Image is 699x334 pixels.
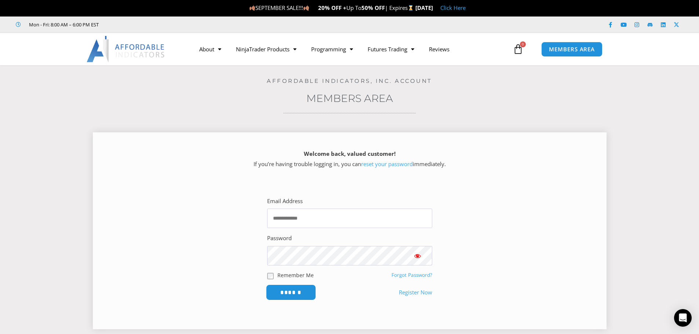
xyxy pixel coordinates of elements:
[277,271,314,279] label: Remember Me
[304,41,360,58] a: Programming
[250,5,255,11] img: 🍂
[192,41,229,58] a: About
[267,77,432,84] a: Affordable Indicators, Inc. Account
[399,287,432,298] a: Register Now
[27,20,99,29] span: Mon - Fri: 8:00 AM – 6:00 PM EST
[422,41,457,58] a: Reviews
[267,196,303,206] label: Email Address
[267,233,292,243] label: Password
[674,309,692,327] div: Open Intercom Messenger
[192,41,511,58] nav: Menu
[360,41,422,58] a: Futures Trading
[229,41,304,58] a: NinjaTrader Products
[249,4,415,11] span: SEPTEMBER SALE!!! Up To | Expires
[392,272,432,278] a: Forgot Password?
[87,36,165,62] img: LogoAI | Affordable Indicators – NinjaTrader
[304,150,396,157] strong: Welcome back, valued customer!
[415,4,433,11] strong: [DATE]
[549,47,595,52] span: MEMBERS AREA
[440,4,466,11] a: Click Here
[403,246,432,265] button: Show password
[408,5,414,11] img: ⌛
[502,38,534,60] a: 0
[109,21,219,28] iframe: Customer reviews powered by Trustpilot
[106,149,594,169] p: If you’re having trouble logging in, you can immediately.
[520,41,526,47] span: 0
[361,4,385,11] strong: 50% OFF
[306,92,393,104] a: Members Area
[541,42,602,57] a: MEMBERS AREA
[361,160,413,168] a: reset your password
[303,5,309,11] img: 🍂
[318,4,346,11] strong: 20% OFF +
